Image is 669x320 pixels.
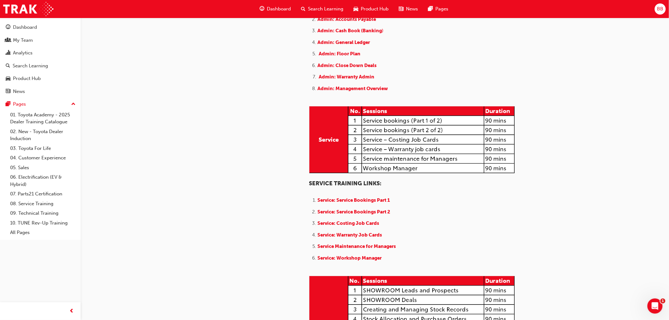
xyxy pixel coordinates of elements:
[6,50,10,56] span: chart-icon
[428,5,433,13] span: pages-icon
[13,62,48,70] div: Search Learning
[318,209,390,215] a: Service: Service Bookings Part 2
[8,110,78,127] a: 01. Toyota Academy - 2025 Dealer Training Catalogue
[436,5,449,13] span: Pages
[3,20,78,98] button: DashboardMy TeamAnalyticsSearch LearningProduct HubNews
[394,3,423,15] a: news-iconNews
[319,74,375,80] a: Admin: Warranty Admin
[3,22,78,33] a: Dashboard
[13,101,26,108] div: Pages
[13,88,25,95] div: News
[8,189,78,199] a: 07. Parts21 Certification
[8,153,78,163] a: 04. Customer Experience
[3,98,78,110] button: Pages
[3,73,78,84] a: Product Hub
[6,25,10,30] span: guage-icon
[318,244,396,249] a: Service Maintenance for Managers
[657,5,663,13] span: BB
[13,24,37,31] div: Dashboard
[8,144,78,153] a: 03. Toyota For Life
[13,37,33,44] div: My Team
[318,28,384,34] a: Admin: Cash Book (Banking)
[349,3,394,15] a: car-iconProduct Hub
[318,16,376,22] a: Admin: Accounts Payable
[655,3,666,15] button: BB
[3,86,78,97] a: News
[13,75,41,82] div: Product Hub
[301,5,306,13] span: search-icon
[308,5,344,13] span: Search Learning
[318,86,388,91] a: Admin: Management Overview
[6,38,10,43] span: people-icon
[318,255,382,261] a: Service: Workshop Manager
[8,172,78,189] a: 06. Electrification (EV & Hybrid)
[318,198,390,203] a: Service: Service Bookings Part 1
[318,232,382,238] a: Service: Warranty Job Cards
[318,221,379,226] a: Service: Costing Job Cards
[6,89,10,95] span: news-icon
[6,63,10,69] span: search-icon
[318,40,370,45] a: Admin: General Ledger
[296,3,349,15] a: search-iconSearch Learning
[318,28,382,34] span: Admin: Cash Book (Banking
[6,102,10,107] span: pages-icon
[406,5,418,13] span: News
[8,163,78,173] a: 05. Sales
[319,51,361,57] a: Admin: Floor Plan
[255,3,296,15] a: guage-iconDashboard
[361,5,389,13] span: Product Hub
[71,100,76,108] span: up-icon
[13,49,33,57] div: Analytics
[8,218,78,228] a: 10. TUNE Rev-Up Training
[8,199,78,209] a: 08. Service Training
[6,76,10,82] span: car-icon
[423,3,454,15] a: pages-iconPages
[3,2,53,16] img: Trak
[318,63,377,68] a: Admin: Close Down Deals
[399,5,404,13] span: news-icon
[70,307,74,315] span: prev-icon
[648,298,663,314] iframe: Intercom live chat
[260,5,265,13] span: guage-icon
[354,5,359,13] span: car-icon
[309,180,382,187] span: SERVICE TRAINING LINKS:
[8,228,78,237] a: All Pages
[8,127,78,144] a: 02. New - Toyota Dealer Induction
[8,208,78,218] a: 09. Technical Training
[382,28,384,34] span: )
[267,5,291,13] span: Dashboard
[3,47,78,59] a: Analytics
[3,60,78,72] a: Search Learning
[3,34,78,46] a: My Team
[660,298,666,304] span: 1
